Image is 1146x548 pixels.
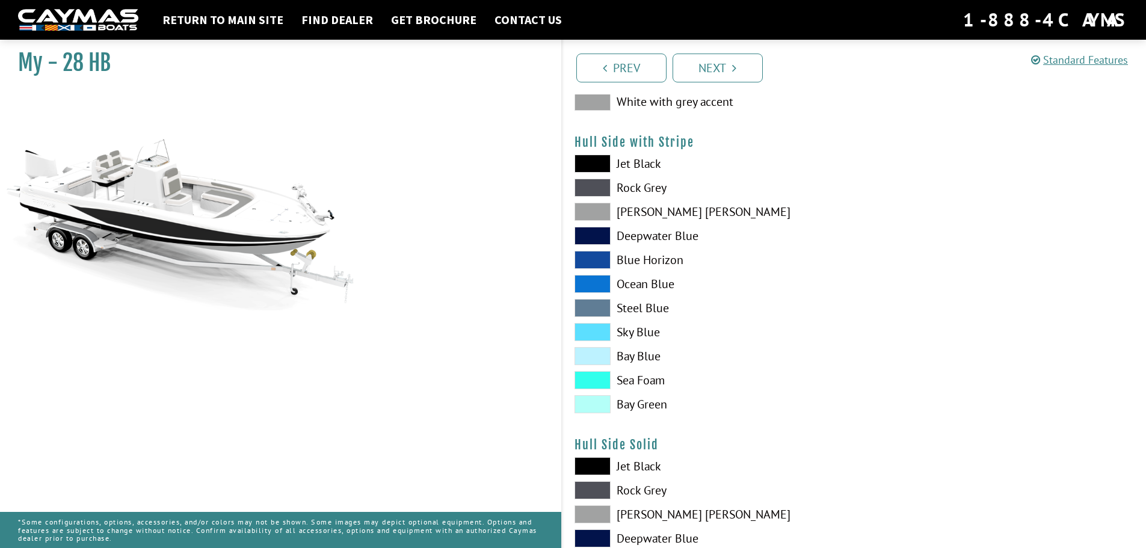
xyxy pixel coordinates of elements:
label: Bay Blue [575,347,842,365]
a: Return to main site [156,12,289,28]
img: white-logo-c9c8dbefe5ff5ceceb0f0178aa75bf4bb51f6bca0971e226c86eb53dfe498488.png [18,9,138,31]
a: Prev [576,54,667,82]
label: Deepwater Blue [575,529,842,547]
label: Sea Foam [575,371,842,389]
a: Next [673,54,763,82]
label: Bay Green [575,395,842,413]
label: [PERSON_NAME] [PERSON_NAME] [575,505,842,523]
h4: Hull Side Solid [575,437,1135,452]
label: Rock Grey [575,179,842,197]
label: Sky Blue [575,323,842,341]
label: Blue Horizon [575,251,842,269]
div: 1-888-4CAYMAS [963,7,1128,33]
label: Jet Black [575,457,842,475]
h1: My - 28 HB [18,49,531,76]
p: *Some configurations, options, accessories, and/or colors may not be shown. Some images may depic... [18,512,543,548]
a: Contact Us [488,12,568,28]
h4: Hull Side with Stripe [575,135,1135,150]
label: Rock Grey [575,481,842,499]
label: [PERSON_NAME] [PERSON_NAME] [575,203,842,221]
a: Get Brochure [385,12,482,28]
a: Standard Features [1031,53,1128,67]
label: Steel Blue [575,299,842,317]
label: Ocean Blue [575,275,842,293]
a: Find Dealer [295,12,379,28]
label: Deepwater Blue [575,227,842,245]
label: Jet Black [575,155,842,173]
label: White with grey accent [575,93,842,111]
